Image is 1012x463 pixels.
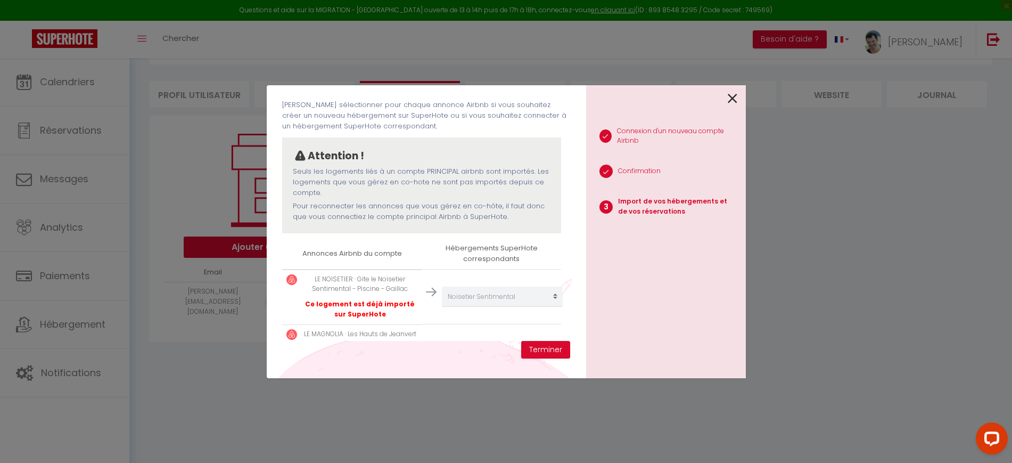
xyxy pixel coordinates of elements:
[293,166,550,199] p: Seuls les logements liés à un compte PRINCIPAL airbnb sont importés. Les logements que vous gérez...
[302,329,417,350] p: LE MAGNOLIA · Les Hauts de Jeanvert - Gite 80m2 - Gaillac
[282,239,422,269] th: Annonces Airbnb du compte
[618,197,737,217] p: Import de vos hébergements et de vos réservations
[282,100,570,132] p: [PERSON_NAME] sélectionner pour chaque annonce Airbnb si vous souhaitez créer un nouveau hébergem...
[967,418,1012,463] iframe: LiveChat chat widget
[599,200,613,214] span: 3
[308,148,364,164] p: Attention !
[302,274,417,295] p: LE NOISETIER · Gite le Noisetier Sentimental - Piscine - Gaillac
[617,126,737,147] p: Connexion d'un nouveau compte Airbnb
[302,299,417,320] p: Ce logement est déjà importé sur SuperHote
[422,239,561,269] th: Hébergements SuperHote correspondants
[521,341,570,359] button: Terminer
[618,166,661,176] p: Confirmation
[293,201,550,223] p: Pour reconnecter les annonces que vous gérez en co-hôte, il faut donc que vous connectiez le comp...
